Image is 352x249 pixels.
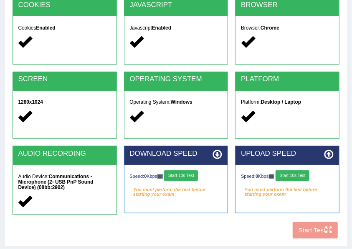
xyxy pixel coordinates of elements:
h5: Browser: [241,25,334,31]
h2: UPLOAD SPEED [241,150,334,158]
h2: COOKIES [18,1,111,9]
h5: Audio Device: [18,174,111,190]
h2: OPERATING SYSTEM [129,75,222,83]
strong: 0 [144,174,147,179]
div: Speed: Kbps [129,170,222,183]
strong: Windows [171,99,192,105]
h2: BROWSER [241,1,334,9]
h2: SCREEN [18,75,111,83]
em: You must perform the test before starting your exam [241,184,334,195]
img: ajax-loader-fb-connection.gif [157,174,163,178]
h5: Cookies [18,25,111,31]
strong: Chrome [261,25,279,31]
h5: Operating System: [129,100,222,105]
h2: AUDIO RECORDING [18,150,111,158]
strong: Desktop / Laptop [261,99,301,105]
div: Speed: Kbps [241,170,334,183]
strong: 1280x1024 [18,99,43,105]
h2: DOWNLOAD SPEED [129,150,222,158]
strong: Enabled [152,25,171,31]
h2: PLATFORM [241,75,334,83]
em: You must perform the test before starting your exam [129,184,222,195]
h5: Javascript [129,25,222,31]
strong: 0 [256,174,258,179]
h5: Platform: [241,100,334,105]
img: ajax-loader-fb-connection.gif [269,174,275,178]
strong: Enabled [36,25,55,31]
strong: Communications - Microphone (2- USB PnP Sound Device) (08bb:2902) [18,174,93,190]
h2: JAVASCRIPT [129,1,222,9]
button: Start 10s Test [276,170,309,181]
button: Start 10s Test [164,170,198,181]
